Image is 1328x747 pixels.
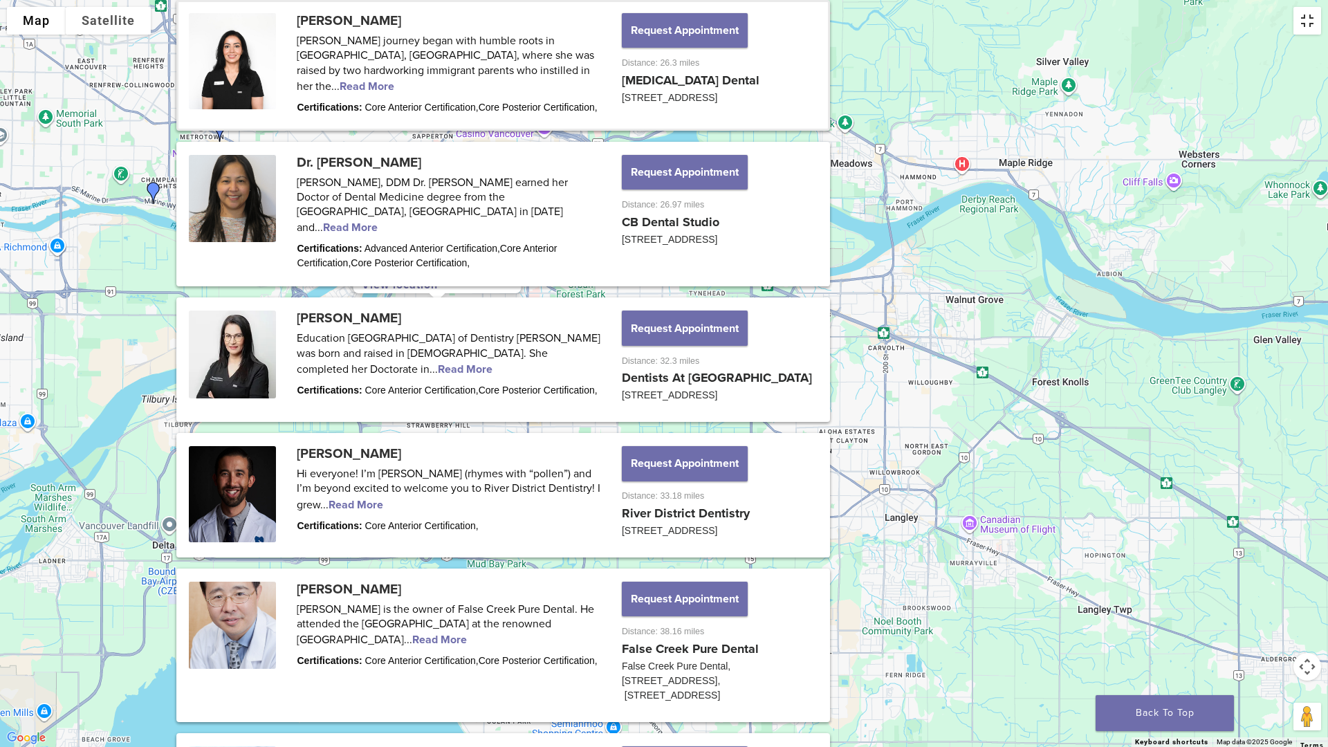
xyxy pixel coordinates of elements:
button: Request Appointment [622,311,748,345]
a: Back To Top [1096,695,1234,731]
button: Request Appointment [622,13,748,48]
button: Request Appointment [622,582,748,616]
button: Request Appointment [622,155,748,190]
button: Request Appointment [622,446,748,481]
